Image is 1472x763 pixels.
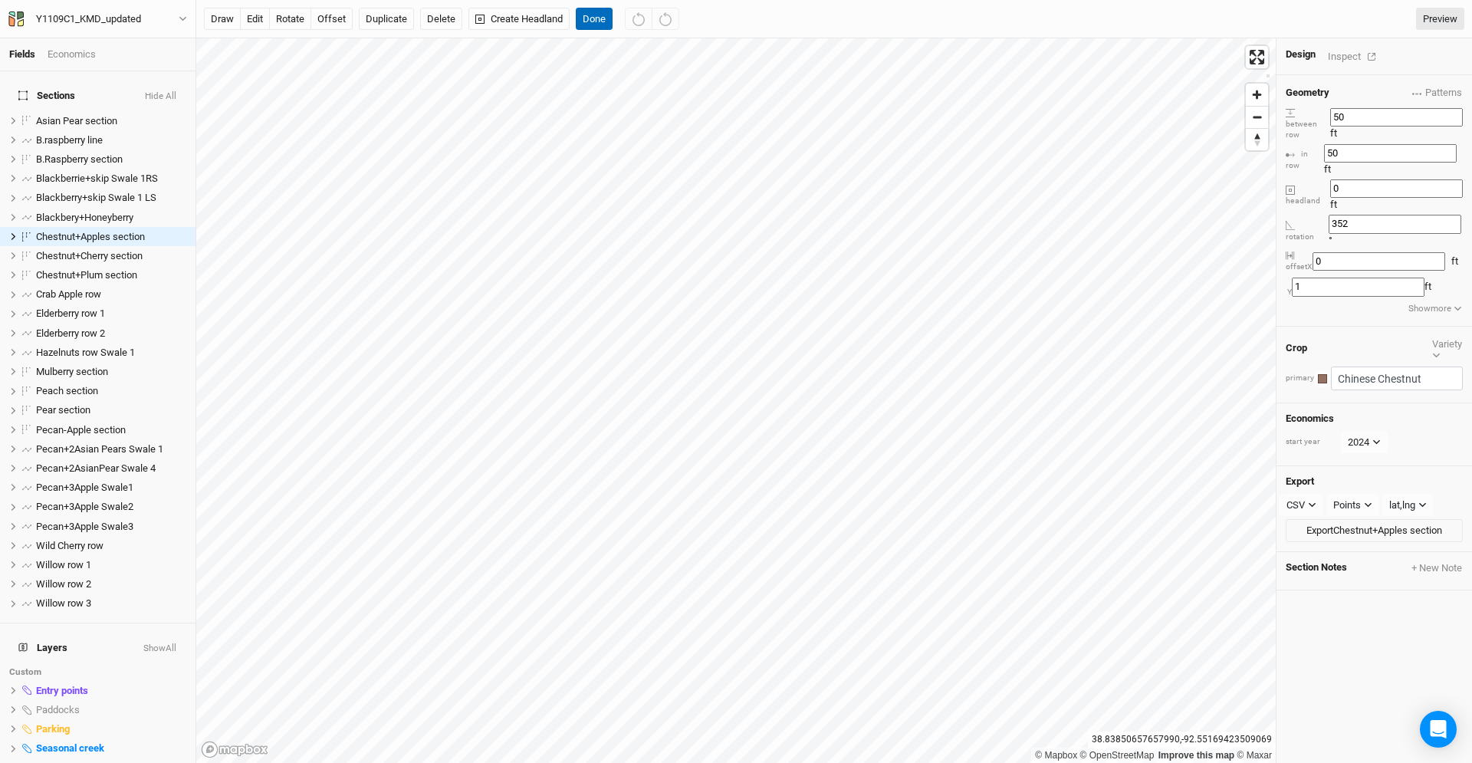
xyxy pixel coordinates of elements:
[36,482,133,493] span: Pecan+3Apple Swale1
[36,559,186,571] div: Willow row 1
[36,443,186,455] div: Pecan+2Asian Pears Swale 1
[1333,498,1361,513] div: Points
[36,288,101,300] span: Crab Apple row
[36,115,117,127] span: Asian Pear section
[1411,84,1463,101] button: Patterns
[201,741,268,758] a: Mapbox logo
[36,540,103,551] span: Wild Cherry row
[36,723,70,735] span: Parking
[1420,711,1457,748] div: Open Intercom Messenger
[48,48,96,61] div: Economics
[36,212,186,224] div: Blackbery+Honeyberry
[269,8,311,31] button: rotate
[36,742,186,755] div: Seasonal creek
[18,90,75,102] span: Sections
[1411,561,1463,575] button: + New Note
[36,404,90,416] span: Pear section
[36,385,186,397] div: Peach section
[1408,301,1464,317] button: Showmore
[1286,498,1305,513] div: CSV
[36,269,137,281] span: Chestnut+Plum section
[1389,498,1415,513] div: lat,lng
[36,288,186,301] div: Crab Apple row
[36,597,91,609] span: Willow row 3
[36,192,156,203] span: Blackberry+skip Swale 1 LS
[36,462,156,474] span: Pecan+2AsianPear Swale 4
[36,231,186,243] div: Chestnut+Apples section
[36,12,141,27] div: Y1109C1_KMD_updated
[1424,281,1431,292] span: ft
[36,443,163,455] span: Pecan+2Asian Pears Swale 1
[1088,732,1276,748] div: 38.83850657657990 , -92.55169423509069
[36,685,88,696] span: Entry points
[36,578,186,590] div: Willow row 2
[36,704,186,716] div: Paddocks
[36,424,126,436] span: Pecan-Apple section
[420,8,462,31] button: Delete
[36,327,186,340] div: Elderberry row 2
[196,38,1276,763] canvas: Map
[36,308,186,320] div: Elderberry row 1
[36,742,104,754] span: Seasonal creek
[8,11,188,28] button: Y1109C1_KMD_updated
[36,482,186,494] div: Pecan+3Apple Swale1
[1237,750,1272,761] a: Maxar
[204,8,241,31] button: draw
[1286,342,1307,354] h4: Crop
[36,723,186,735] div: Parking
[1431,336,1463,361] button: Variety
[1246,46,1268,68] span: Enter fullscreen
[1280,494,1323,517] button: CSV
[36,404,186,416] div: Pear section
[1246,106,1268,128] button: Zoom out
[310,8,353,31] button: offset
[36,424,186,436] div: Pecan-Apple section
[36,462,186,475] div: Pecan+2AsianPear Swale 4
[36,559,91,571] span: Willow row 1
[1246,107,1268,128] span: Zoom out
[1286,519,1463,542] button: ExportChestnut+Apples section
[36,366,186,378] div: Mulberry section
[36,212,133,223] span: Blackbery+Honeyberry
[1158,750,1234,761] a: Improve this map
[1246,129,1268,150] span: Reset bearing to north
[36,685,186,697] div: Entry points
[625,8,652,31] button: Undo (^z)
[1286,287,1292,298] div: Y
[36,231,145,242] span: Chestnut+Apples section
[1286,107,1330,141] div: between row
[36,250,143,261] span: Chestnut+Cherry section
[36,385,98,396] span: Peach section
[1330,127,1337,139] span: ft
[36,153,186,166] div: B.Raspberry section
[36,250,186,262] div: Chestnut+Cherry section
[468,8,570,31] button: Create Headland
[36,578,91,590] span: Willow row 2
[1080,750,1155,761] a: OpenStreetMap
[36,366,108,377] span: Mulberry section
[36,173,158,184] span: Blackberrie+skip Swale 1RS
[36,597,186,610] div: Willow row 3
[1286,48,1316,61] div: Design
[143,643,177,654] button: ShowAll
[36,134,103,146] span: B.raspberry line
[1324,163,1331,175] span: ft
[1341,431,1388,454] button: 2024
[36,192,186,204] div: Blackberry+skip Swale 1 LS
[1246,84,1268,106] button: Zoom in
[36,327,105,339] span: Elderberry row 2
[36,308,105,319] span: Elderberry row 1
[1416,8,1464,31] a: Preview
[1286,436,1339,448] div: start year
[1330,199,1337,210] span: ft
[1412,85,1462,100] span: Patterns
[36,521,186,533] div: Pecan+3Apple Swale3
[359,8,414,31] button: Duplicate
[1286,220,1329,242] div: rotation
[36,173,186,185] div: Blackberrie+skip Swale 1RS
[1329,235,1332,246] span: °
[1286,561,1347,575] span: Section Notes
[36,153,123,165] span: B.Raspberry section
